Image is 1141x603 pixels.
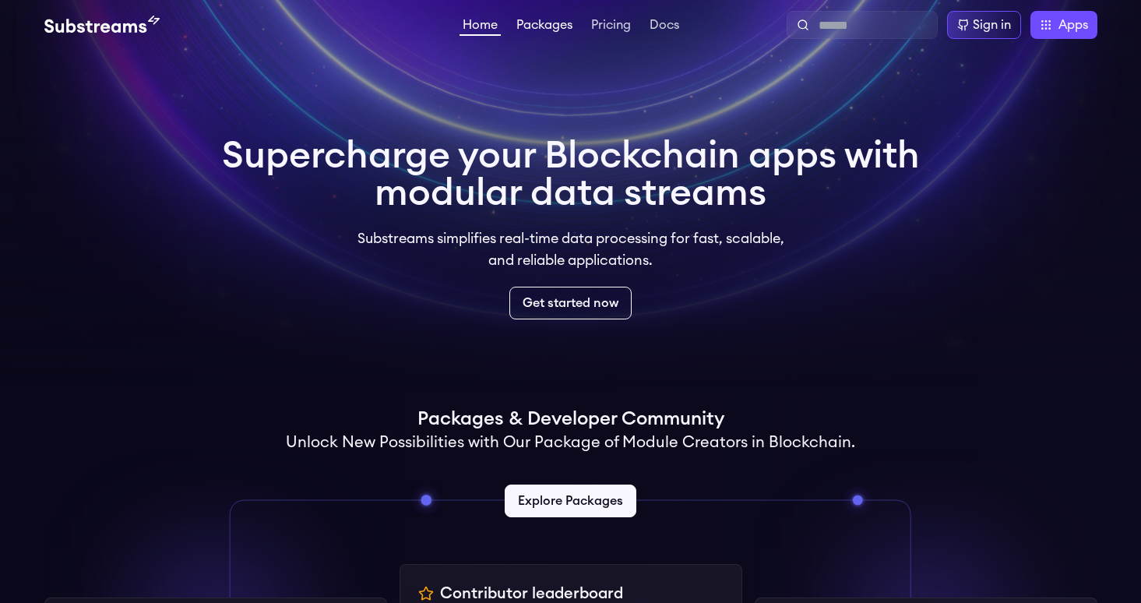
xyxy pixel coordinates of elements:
a: Packages [513,19,576,34]
img: Substream's logo [44,16,160,34]
h1: Supercharge your Blockchain apps with modular data streams [222,137,920,212]
h1: Packages & Developer Community [417,407,724,432]
a: Get started now [509,287,632,319]
span: Apps [1058,16,1088,34]
p: Substreams simplifies real-time data processing for fast, scalable, and reliable applications. [347,227,795,271]
a: Docs [646,19,682,34]
a: Explore Packages [505,485,636,517]
h2: Unlock New Possibilities with Our Package of Module Creators in Blockchain. [286,432,855,453]
div: Sign in [973,16,1011,34]
a: Sign in [947,11,1021,39]
a: Pricing [588,19,634,34]
a: Home [460,19,501,36]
